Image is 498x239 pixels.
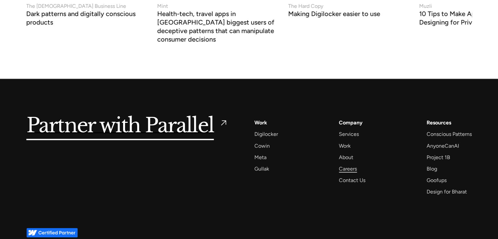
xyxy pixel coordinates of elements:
a: Services [339,130,359,138]
div: Mint [157,2,168,10]
a: Work [254,118,267,127]
a: Project 1B [426,153,450,162]
div: The [DEMOGRAPHIC_DATA] Business Line [26,2,126,10]
a: Cowin [254,141,270,150]
div: Muzli [419,2,432,10]
a: Design for Bharat [426,187,467,196]
h3: Dark patterns and digitally conscious products [26,11,144,27]
h5: Partner with Parallel [27,118,214,133]
a: Goofups [426,176,446,185]
h3: Health-tech, travel apps in [GEOGRAPHIC_DATA] biggest users of deceptive patterns that can manipu... [157,11,275,44]
a: AnyoneCanAI [426,141,459,150]
a: Work [339,141,351,150]
a: About [339,153,353,162]
a: Conscious Patterns [426,130,471,138]
a: Company [339,118,362,127]
a: Blog [426,164,437,173]
a: Meta [254,153,267,162]
div: The Hard Copy [288,2,323,10]
a: Partner with Parallel [27,118,229,133]
a: Contact Us [339,176,365,185]
a: Gullak [254,164,269,173]
a: Digilocker [254,130,278,138]
div: Resources [426,118,451,127]
a: Careers [339,164,357,173]
h3: Making Digilocker easier to use [288,11,380,18]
